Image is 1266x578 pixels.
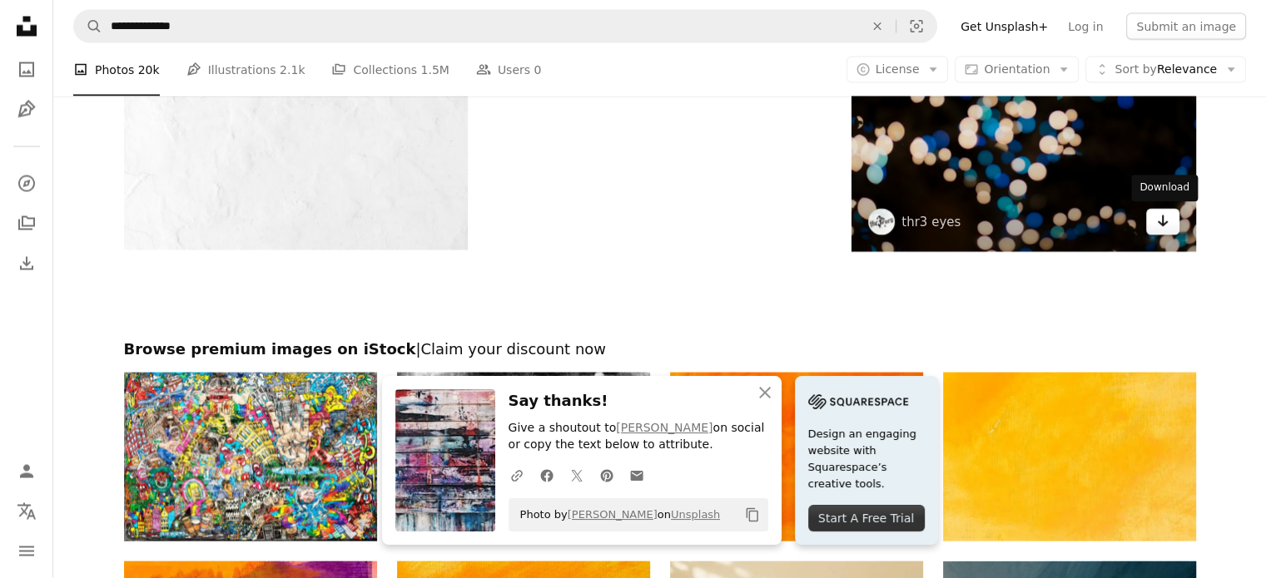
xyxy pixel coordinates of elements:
h3: Say thanks! [509,389,768,413]
button: License [846,57,949,83]
button: Clear [859,11,896,42]
button: Visual search [896,11,936,42]
a: Share on Twitter [562,458,592,492]
span: 2.1k [280,61,305,79]
a: Collections [10,207,43,240]
span: | Claim your discount now [415,340,606,358]
a: Log in [1058,13,1113,40]
button: Submit an image [1126,13,1246,40]
button: Copy to clipboard [738,501,767,529]
span: Design an engaging website with Squarespace’s creative tools. [808,426,925,492]
a: Get Unsplash+ [951,13,1058,40]
span: Sort by [1115,62,1156,76]
a: [PERSON_NAME] [568,508,658,521]
img: abstract orange watercolor background [670,373,923,541]
span: Orientation [984,62,1050,76]
img: blue and brown bookeh lights [851,23,1195,252]
span: License [876,62,920,76]
a: Share on Facebook [532,458,562,492]
span: 1.5M [420,61,449,79]
img: yellow watercolor painting background [943,373,1196,541]
span: Photo by on [512,501,721,528]
a: Illustrations 2.1k [186,43,305,96]
a: Home — Unsplash [10,10,43,47]
button: Language [10,495,43,528]
a: Log in / Sign up [10,455,43,488]
img: grunge border XL [397,373,650,541]
div: Start A Free Trial [808,505,925,531]
form: Find visuals sitewide [73,10,937,43]
div: Download [1131,175,1198,202]
button: Sort byRelevance [1085,57,1246,83]
a: [PERSON_NAME] [616,421,712,434]
a: Explore [10,167,43,200]
button: Search Unsplash [74,11,102,42]
a: Share on Pinterest [592,458,622,492]
a: Share over email [622,458,652,492]
a: Download [1146,209,1179,235]
a: Illustrations [10,93,43,126]
a: Unsplash [671,508,720,521]
span: Relevance [1115,62,1217,78]
a: Collections 1.5M [331,43,449,96]
img: file-1705255347840-230a6ab5bca9image [808,389,908,414]
span: 0 [534,61,541,79]
button: Orientation [955,57,1079,83]
h2: Browse premium images on iStock [124,339,1196,359]
a: Photos [10,53,43,86]
a: thr3 eyes [901,214,961,230]
a: blue and brown bookeh lights [851,130,1195,145]
a: Download History [10,247,43,280]
img: Go to thr3 eyes's profile [868,209,895,235]
p: Give a shoutout to on social or copy the text below to attribute. [509,420,768,453]
button: Menu [10,535,43,568]
a: Users 0 [476,43,542,96]
a: Design an engaging website with Squarespace’s creative tools.Start A Free Trial [795,376,938,545]
img: Cool music graffiti in urban style [124,373,377,541]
